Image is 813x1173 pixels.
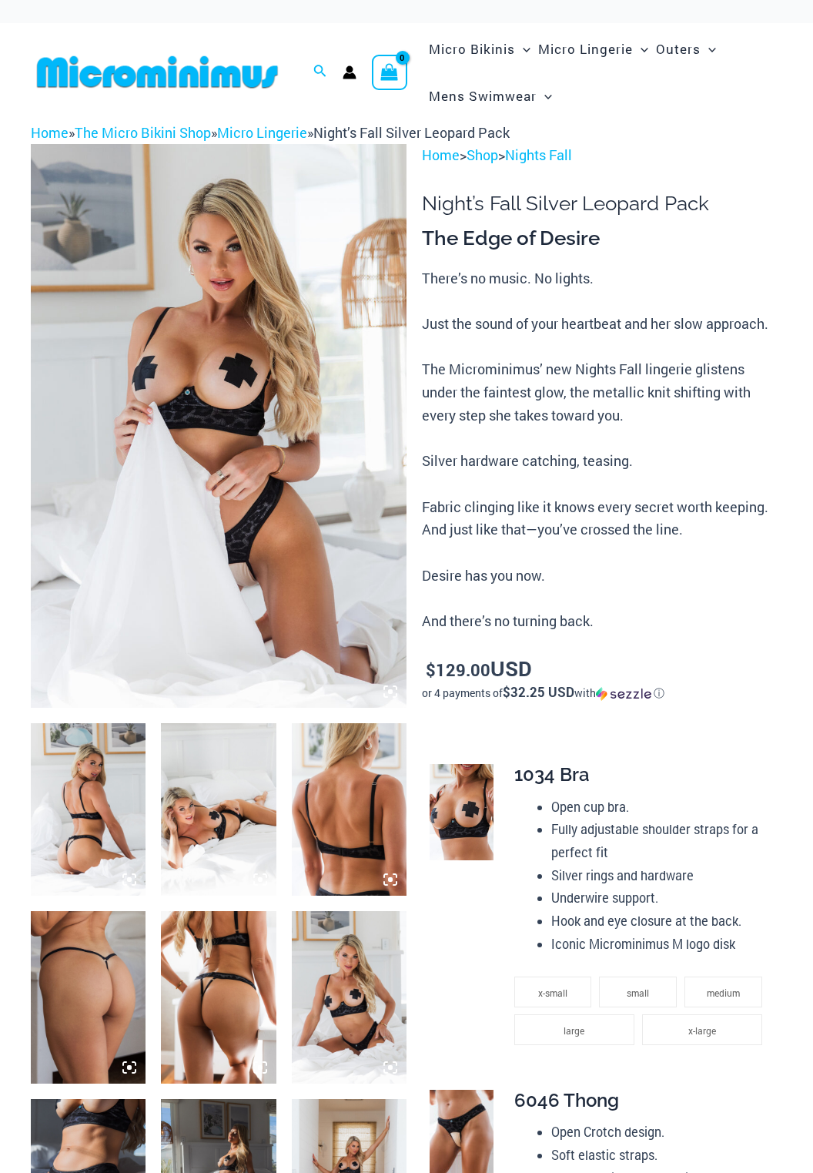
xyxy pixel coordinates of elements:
img: Sezzle [596,687,651,701]
img: Nights Fall Silver Leopard 1036 Bra 6046 Thong [161,723,276,896]
a: View Shopping Cart, empty [372,55,407,90]
a: Micro Lingerie [217,123,307,142]
span: medium [707,987,740,999]
span: 6046 Thong [514,1089,619,1111]
a: Micro LingerieMenu ToggleMenu Toggle [534,25,652,72]
span: large [564,1024,584,1037]
a: Nights Fall [505,146,572,164]
span: Menu Toggle [633,29,648,69]
a: OutersMenu ToggleMenu Toggle [652,25,720,72]
span: $32.25 USD [503,683,574,701]
img: Nights Fall Silver Leopard 1036 Bra 6046 Thong [31,723,146,896]
a: Mens SwimwearMenu ToggleMenu Toggle [425,72,556,119]
span: Menu Toggle [701,29,716,69]
span: Menu Toggle [515,29,530,69]
img: Nights Fall Silver Leopard 1036 Bra 6046 Thong [31,144,406,708]
img: Nights Fall Silver Leopard 1036 Bra 6046 Thong [292,911,406,1084]
bdi: 129.00 [426,659,490,681]
img: Nights Fall Silver Leopard 1036 Bra 6046 Thong [161,911,276,1084]
li: x-small [514,977,592,1007]
li: Open Crotch design. [551,1121,770,1144]
span: Outers [656,29,701,69]
li: Fully adjustable shoulder straps for a perfect fit [551,818,770,863]
a: Home [422,146,460,164]
li: Open cup bra. [551,796,770,819]
div: or 4 payments of with [422,685,782,701]
li: Soft elastic straps. [551,1144,770,1167]
a: Shop [467,146,498,164]
li: large [514,1014,634,1045]
li: medium [684,977,762,1007]
li: x-large [642,1014,762,1045]
p: > > [422,144,782,167]
span: small [627,987,649,999]
h1: Night’s Fall Silver Leopard Pack [422,192,782,216]
a: Search icon link [313,62,327,82]
img: MM SHOP LOGO FLAT [31,55,284,89]
span: Menu Toggle [537,76,552,116]
h3: The Edge of Desire [422,226,782,252]
span: 1034 Bra [514,763,590,786]
li: Iconic Microminimus M logo disk [551,933,770,956]
img: Nights Fall Silver Leopard 1036 Bra [292,723,406,896]
li: Underwire support. [551,886,770,910]
a: The Micro Bikini Shop [75,123,211,142]
img: Nights Fall Silver Leopard 6516 Micro [31,911,146,1084]
p: There’s no music. No lights. Just the sound of your heartbeat and her slow approach. The Micromin... [422,267,782,633]
span: x-small [538,987,567,999]
span: Mens Swimwear [429,76,537,116]
li: small [599,977,677,1007]
li: Silver rings and hardware [551,864,770,887]
a: Home [31,123,69,142]
a: Micro BikinisMenu ToggleMenu Toggle [425,25,534,72]
li: Hook and eye closure at the back. [551,910,770,933]
span: Micro Lingerie [538,29,633,69]
span: $ [426,659,436,681]
p: USD [422,657,782,682]
span: Night’s Fall Silver Leopard Pack [313,123,510,142]
span: x-large [688,1024,716,1037]
span: Micro Bikinis [429,29,515,69]
a: Account icon link [343,65,356,79]
div: or 4 payments of$32.25 USDwithSezzle Click to learn more about Sezzle [422,685,782,701]
img: Nights Fall Silver Leopard 1036 Bra [430,764,494,861]
span: » » » [31,123,510,142]
nav: Site Navigation [423,23,782,122]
